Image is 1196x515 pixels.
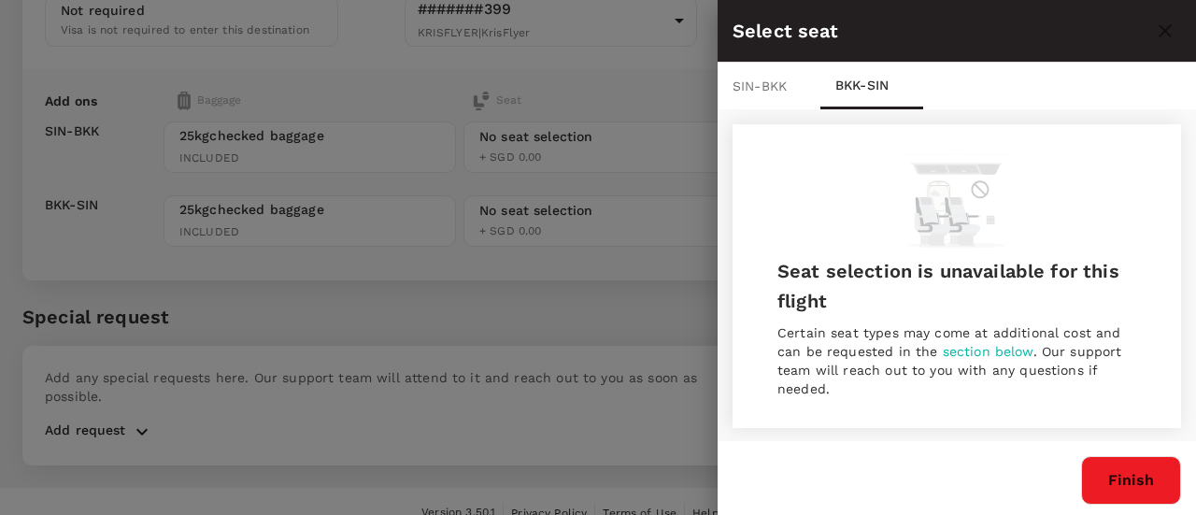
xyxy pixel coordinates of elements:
[820,63,923,109] div: BKK - SIN
[777,256,1136,316] h6: Seat selection is unavailable for this flight
[777,323,1136,398] p: Certain seat types may come at additional cost and can be requested in the . Our support team wil...
[733,16,1149,46] div: Select seat
[1081,456,1181,505] button: Finish
[718,63,820,109] div: SIN - BKK
[1149,15,1181,47] button: close
[943,344,1033,359] span: section below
